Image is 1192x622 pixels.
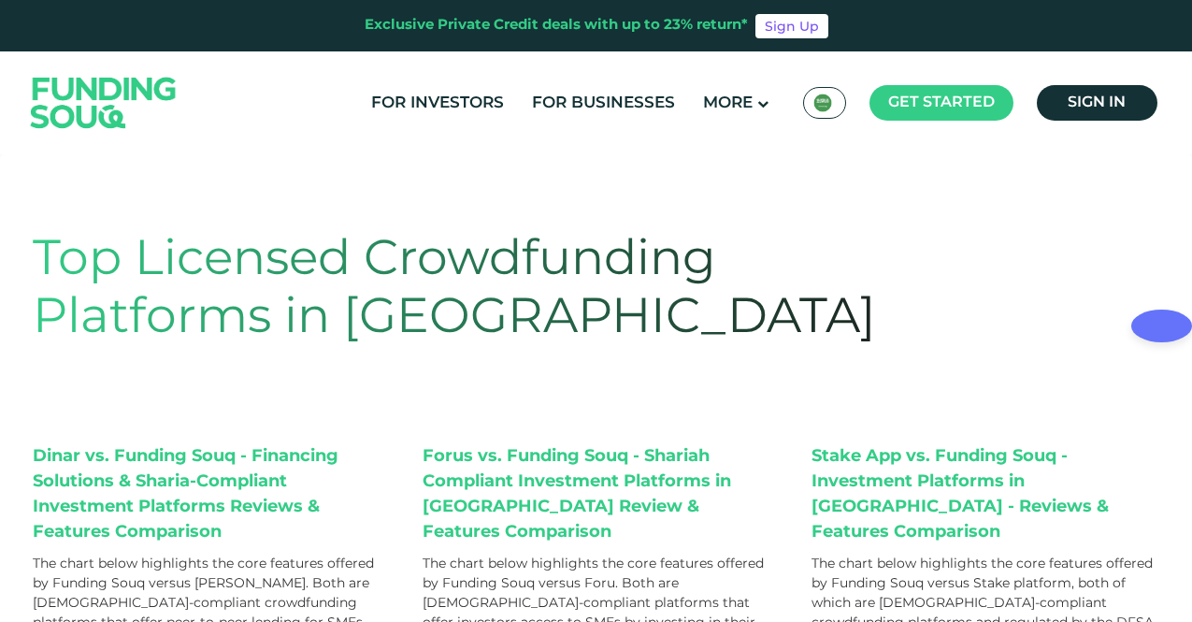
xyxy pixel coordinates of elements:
img: Logo [12,55,195,150]
span: Get started [888,95,995,109]
div: Forus vs. Funding Souq - Shariah Compliant Investment Platforms in [GEOGRAPHIC_DATA] Review & Fea... [423,444,775,545]
div: Exclusive Private Credit deals with up to 23% return* [365,15,748,36]
a: For Businesses [527,88,680,119]
h1: Top Licensed Crowdfunding Platforms in [GEOGRAPHIC_DATA] [33,232,938,349]
div: Stake App vs. Funding Souq - Investment Platforms in [GEOGRAPHIC_DATA] - Reviews & Features Compa... [811,444,1164,545]
span: More [703,95,753,111]
a: Sign in [1037,85,1157,121]
span: Sign in [1068,95,1126,109]
a: For Investors [366,88,509,119]
img: SA Flag [813,94,832,112]
a: Sign Up [755,14,828,38]
div: Dinar vs. Funding Souq - Financing Solutions & Sharia-Compliant Investment Platforms Reviews & Fe... [33,444,385,545]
